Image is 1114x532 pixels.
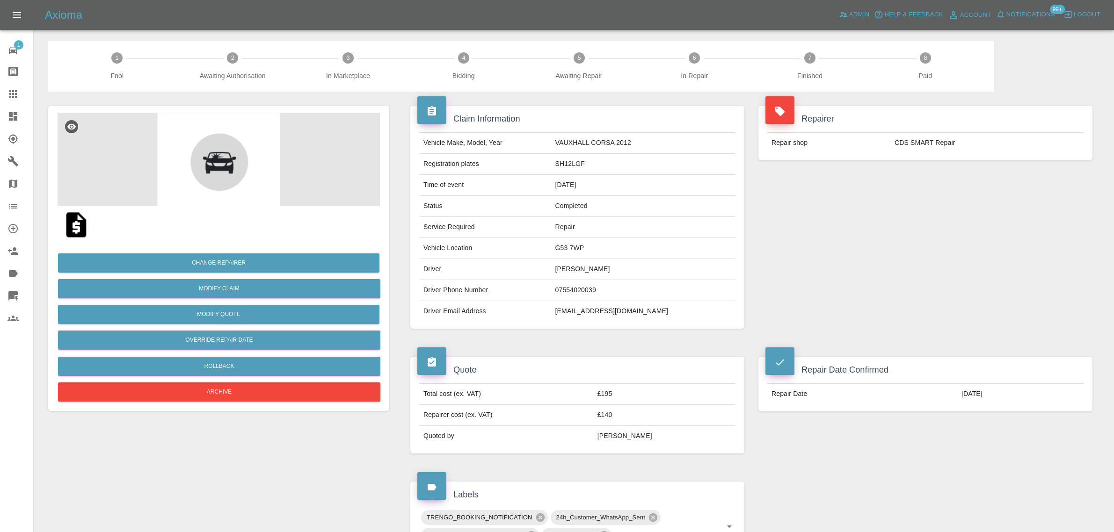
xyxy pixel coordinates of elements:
[552,175,735,196] td: [DATE]
[421,510,548,525] div: TRENGO_BOOKING_NOTIFICATION
[552,196,735,217] td: Completed
[417,113,737,125] h4: Claim Information
[872,7,945,22] button: Help & Feedback
[58,279,380,298] a: Modify Claim
[551,512,651,523] span: 24h_Customer_WhatsApp_Sent
[417,364,737,376] h4: Quote
[179,71,287,80] span: Awaiting Authorisation
[420,154,552,175] td: Registration plates
[417,489,737,501] h4: Labels
[768,133,891,153] td: Repair shop
[420,217,552,238] td: Service Required
[347,55,350,61] text: 3
[765,364,1085,376] h4: Repair Date Confirmed
[552,301,735,322] td: [EMAIL_ADDRESS][DOMAIN_NAME]
[768,384,958,404] td: Repair Date
[551,510,661,525] div: 24h_Customer_WhatsApp_Sent
[577,55,581,61] text: 5
[58,331,380,350] button: Override Repair Date
[420,384,594,405] td: Total cost (ex. VAT)
[693,55,696,61] text: 6
[1061,7,1103,22] button: Logout
[958,384,1083,404] td: [DATE]
[409,71,517,80] span: Bidding
[58,305,379,324] button: Modify Quote
[552,154,735,175] td: SH12LGF
[116,55,119,61] text: 1
[594,426,735,446] td: [PERSON_NAME]
[756,71,864,80] span: Finished
[14,40,23,50] span: 1
[849,9,870,20] span: Admin
[525,71,633,80] span: Awaiting Repair
[420,405,594,426] td: Repairer cost (ex. VAT)
[462,55,465,61] text: 4
[594,384,735,405] td: £195
[420,259,552,280] td: Driver
[765,113,1085,125] h4: Repairer
[994,7,1057,22] button: Notifications
[552,280,735,301] td: 07554020039
[58,382,380,402] button: Archive
[45,7,82,22] h5: Axioma
[891,133,1083,153] td: CDS SMART Repair
[420,133,552,154] td: Vehicle Make, Model, Year
[1050,5,1065,14] span: 99+
[58,113,380,206] img: defaultCar-C0N0gyFo.png
[884,9,943,20] span: Help & Feedback
[1074,9,1100,20] span: Logout
[1006,9,1055,20] span: Notifications
[63,71,171,80] span: Fnol
[808,55,812,61] text: 7
[6,4,28,26] button: Open drawer
[552,133,735,154] td: VAUXHALL CORSA 2012
[552,259,735,280] td: [PERSON_NAME]
[552,217,735,238] td: Repair
[61,210,91,240] img: qt_1OzLn3A4aDea5wMjBWONJyfH
[421,512,538,523] span: TRENGO_BOOKING_NOTIFICATION
[420,280,552,301] td: Driver Phone Number
[420,175,552,196] td: Time of event
[552,238,735,259] td: G53 7WP
[58,253,379,273] button: Change Repairer
[641,71,749,80] span: In Repair
[420,301,552,322] td: Driver Email Address
[837,7,872,22] a: Admin
[420,196,552,217] td: Status
[58,357,380,376] button: Rollback
[420,238,552,259] td: Vehicle Location
[231,55,234,61] text: 2
[924,55,927,61] text: 8
[594,405,735,426] td: £140
[420,426,594,446] td: Quoted by
[960,10,991,21] span: Account
[294,71,402,80] span: In Marketplace
[946,7,994,22] a: Account
[871,71,979,80] span: Paid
